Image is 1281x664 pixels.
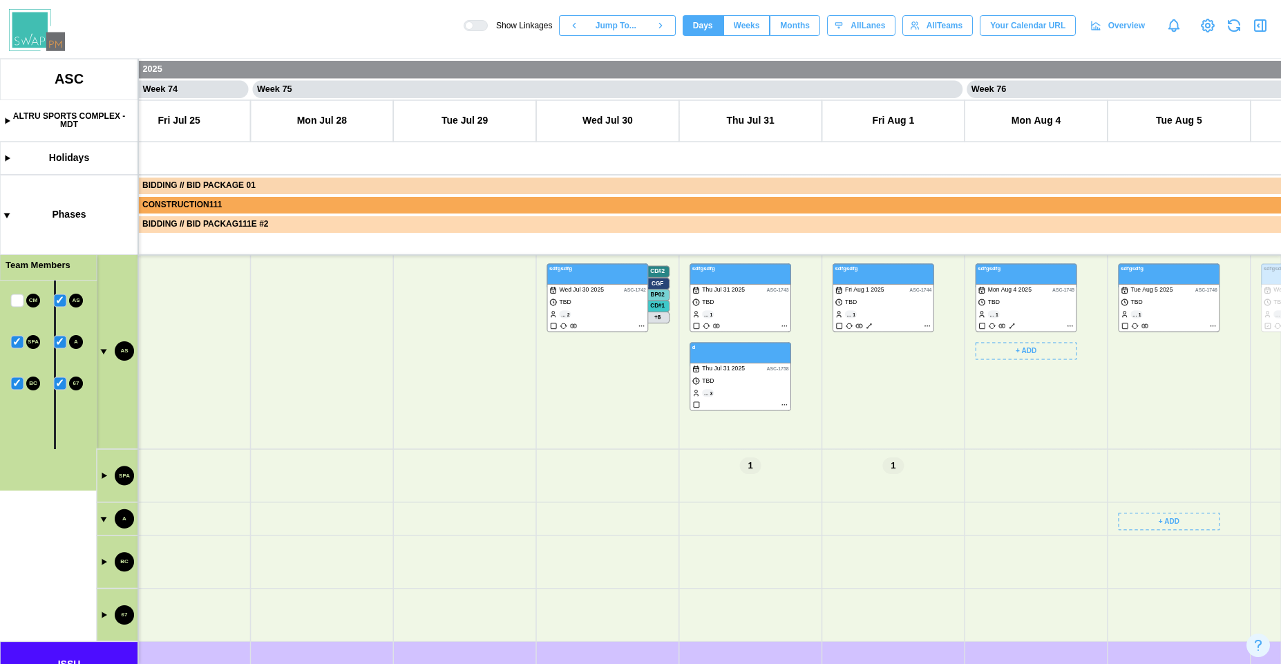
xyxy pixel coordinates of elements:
img: Swap PM Logo [9,9,65,51]
a: Overview [1083,15,1155,36]
button: Jump To... [589,15,645,36]
a: Notifications [1162,14,1186,37]
span: Your Calendar URL [990,16,1065,35]
span: Days [693,16,713,35]
button: Open Drawer [1251,16,1270,35]
span: Weeks [734,16,760,35]
span: Months [780,16,810,35]
button: AllLanes [827,15,895,36]
button: Days [683,15,723,36]
span: Overview [1108,16,1145,35]
a: View Project [1198,16,1217,35]
button: Months [770,15,820,36]
span: Jump To... [596,16,636,35]
button: AllTeams [902,15,973,36]
span: All Lanes [851,16,885,35]
button: Your Calendar URL [980,15,1076,36]
span: Show Linkages [488,20,552,31]
button: Weeks [723,15,770,36]
button: Refresh Grid [1224,16,1244,35]
span: All Teams [927,16,962,35]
